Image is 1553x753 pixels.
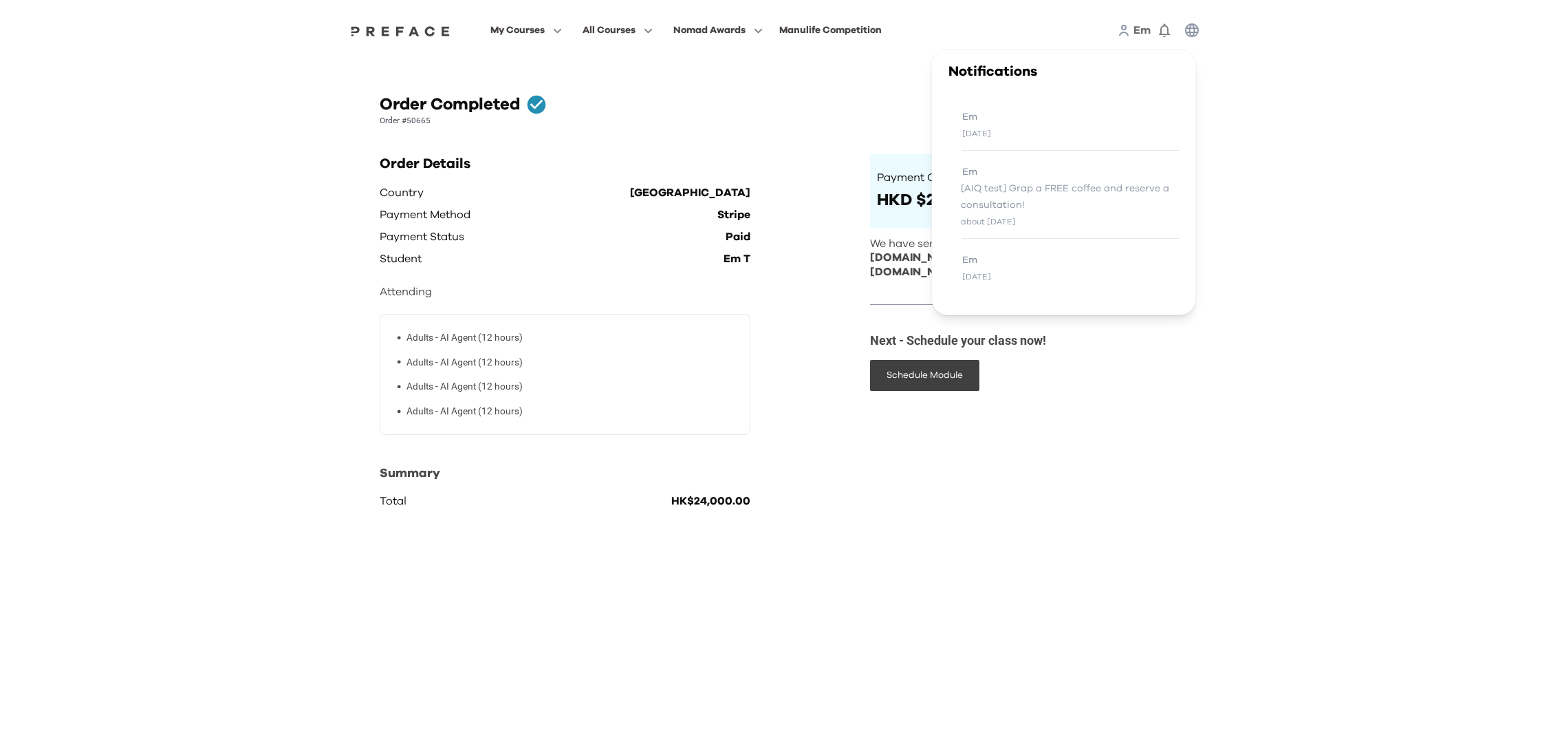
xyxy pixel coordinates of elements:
p: We have sent a confirmation email to . [870,237,1135,279]
p: Adults - AI Agent (12 hours) [406,330,523,345]
p: Adults - AI Agent (12 hours) [406,404,523,418]
div: [DATE] [962,268,991,285]
div: [DATE] [962,125,991,142]
p: HK$24,000.00 [671,490,750,512]
span: Notifications [948,65,1037,78]
span: Em [1133,25,1151,36]
img: Preface Logo [347,25,453,36]
span: Em [962,109,977,125]
p: Payment Method [380,204,470,226]
a: Schedule Module [870,369,979,380]
div: about [DATE] [961,213,1180,230]
p: HKD $24000 [877,190,1128,211]
span: Nomad Awards [673,22,746,39]
p: Total [380,490,406,512]
span: My Courses [490,22,545,39]
p: Em T [724,248,750,270]
p: Order #50665 [380,116,1173,127]
p: Adults - AI Agent (12 hours) [406,379,523,394]
span: Em [962,252,977,268]
p: Attending [380,281,750,303]
p: Summary [380,463,750,485]
button: Schedule Module [870,360,979,391]
h2: Order Details [380,154,750,173]
span: • [397,354,401,369]
a: Em [1133,22,1151,39]
p: Stripe [717,204,750,226]
button: My Courses [486,21,566,39]
div: Manulife Competition [779,22,882,39]
p: Payment Status [380,226,464,248]
span: • [397,330,401,345]
p: [GEOGRAPHIC_DATA] [630,182,750,204]
p: Student [380,248,422,270]
span: • [397,404,401,418]
p: Next - Schedule your class now! [870,330,1135,352]
span: [DOMAIN_NAME][EMAIL_ADDRESS][DOMAIN_NAME] [870,252,1067,277]
button: All Courses [578,21,657,39]
p: Payment Confirmed [877,171,1128,185]
span: All Courses [583,22,636,39]
span: • [397,379,401,394]
span: Em [962,164,977,180]
p: Adults - AI Agent (12 hours) [406,355,523,370]
h1: Order Completed [380,94,520,116]
p: Country [380,182,424,204]
button: Nomad Awards [669,21,767,39]
p: Paid [726,226,750,248]
span: [AIQ test] Grap a FREE coffee and reserve a consultation! [961,180,1180,213]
